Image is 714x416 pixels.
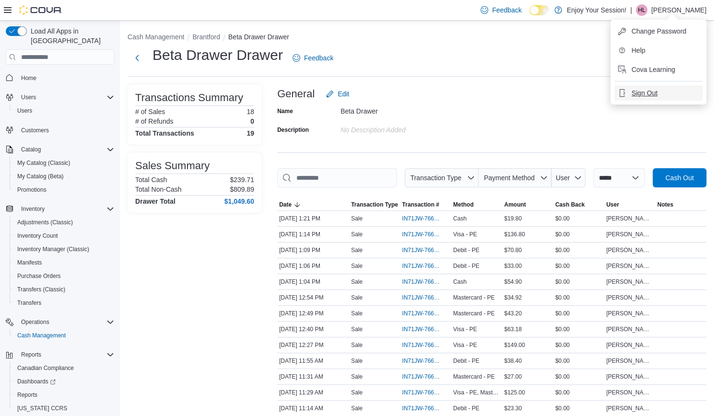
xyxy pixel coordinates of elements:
h6: Total Cash [135,176,167,184]
button: Catalog [2,143,118,156]
button: Reports [17,349,45,360]
span: $27.00 [504,373,522,381]
h3: Sales Summary [135,160,210,172]
button: Cash Management [128,33,184,41]
button: Cova Learning [614,62,702,77]
a: Adjustments (Classic) [13,217,77,228]
span: Reports [17,349,114,360]
span: Adjustments (Classic) [13,217,114,228]
div: $0.00 [553,276,604,288]
span: Cash Management [17,332,66,339]
button: Inventory Manager (Classic) [10,243,118,256]
button: IN71JW-7662360 [402,387,449,398]
span: Manifests [13,257,114,268]
div: $0.00 [553,403,604,414]
button: IN71JW-7662900 [402,308,449,319]
button: IN71JW-7662509 [402,355,449,367]
button: IN71JW-7663024 [402,260,449,272]
span: Transfers (Classic) [17,286,65,293]
span: Inventory Count [17,232,58,240]
span: [PERSON_NAME] [606,373,653,381]
a: Inventory Manager (Classic) [13,243,93,255]
span: Mastercard - PE [453,310,495,317]
span: Change Password [632,26,686,36]
input: Dark Mode [529,5,550,15]
span: My Catalog (Beta) [13,171,114,182]
div: [DATE] 12:54 PM [277,292,349,303]
span: IN71JW-7662933 [402,294,439,301]
span: Load All Apps in [GEOGRAPHIC_DATA] [27,26,114,46]
span: IN71JW-7663024 [402,262,439,270]
button: Operations [2,315,118,329]
button: Cash Back [553,199,604,210]
span: Inventory [21,205,45,213]
button: Inventory [17,203,48,215]
button: Transaction Type [349,199,400,210]
span: Canadian Compliance [17,364,74,372]
p: Enjoy Your Session! [567,4,627,16]
span: IN71JW-7662509 [402,357,439,365]
span: Operations [17,316,114,328]
span: Debit - PE [453,246,480,254]
button: IN71JW-7663090 [402,229,449,240]
h6: Total Non-Cash [135,185,182,193]
button: Users [10,104,118,117]
div: $0.00 [553,213,604,224]
span: Debit - PE [453,404,480,412]
span: Feedback [304,53,333,63]
button: Transfers (Classic) [10,283,118,296]
button: Canadian Compliance [10,361,118,375]
span: Payment Method [484,174,535,182]
button: Home [2,70,118,84]
span: Mastercard - PE [453,373,495,381]
a: Dashboards [13,376,59,387]
span: User [606,201,619,208]
span: Purchase Orders [13,270,114,282]
span: Manifests [17,259,42,266]
span: Debit - PE [453,357,480,365]
span: Customers [21,127,49,134]
span: Reports [21,351,41,358]
a: Transfers (Classic) [13,284,69,295]
div: [DATE] 11:55 AM [277,355,349,367]
div: [DATE] 11:29 AM [277,387,349,398]
label: Description [277,126,309,134]
p: Sale [351,262,363,270]
h6: # of Sales [135,108,165,116]
span: Home [21,74,36,82]
span: Inventory Manager (Classic) [13,243,114,255]
div: $0.00 [553,339,604,351]
button: Adjustments (Classic) [10,216,118,229]
div: $0.00 [553,308,604,319]
span: [PERSON_NAME] [606,357,653,365]
button: IN71JW-7663053 [402,244,449,256]
span: Purchase Orders [17,272,61,280]
p: Sale [351,294,363,301]
button: Beta Drawer Drawer [228,33,289,41]
div: [DATE] 1:06 PM [277,260,349,272]
h3: General [277,88,315,100]
span: [PERSON_NAME] [606,262,653,270]
span: Customers [17,124,114,136]
p: 0 [250,117,254,125]
h4: Total Transactions [135,129,194,137]
span: $19.80 [504,215,522,222]
label: Name [277,107,293,115]
button: Brantford [192,33,220,41]
span: Reports [13,389,114,401]
h3: Transactions Summary [135,92,243,104]
span: [US_STATE] CCRS [17,404,67,412]
span: [PERSON_NAME] [606,246,653,254]
button: Help [614,43,702,58]
p: Sale [351,246,363,254]
a: Inventory Count [13,230,62,242]
button: User [551,168,585,187]
button: Customers [2,123,118,137]
span: Inventory Count [13,230,114,242]
span: $125.00 [504,389,525,396]
a: Users [13,105,36,116]
button: [US_STATE] CCRS [10,402,118,415]
button: Catalog [17,144,45,155]
span: Visa - PE [453,325,477,333]
span: $54.90 [504,278,522,286]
